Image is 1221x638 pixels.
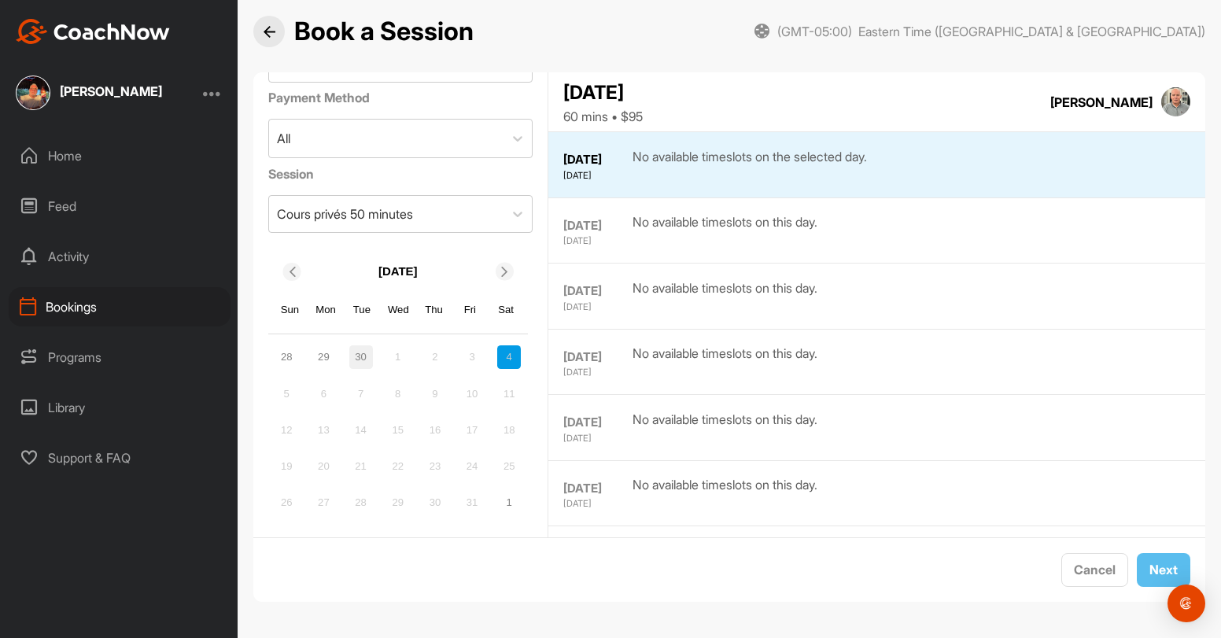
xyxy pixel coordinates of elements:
[633,475,817,511] div: No available timeslots on this day.
[497,382,521,405] div: Not available Saturday, October 11th, 2025
[16,19,170,44] img: CoachNow
[1168,585,1205,622] div: Open Intercom Messenger
[349,455,373,478] div: Not available Tuesday, October 21st, 2025
[563,151,629,169] div: [DATE]
[563,301,629,314] div: [DATE]
[349,419,373,442] div: Not available Tuesday, October 14th, 2025
[386,382,410,405] div: Not available Wednesday, October 8th, 2025
[60,85,162,98] div: [PERSON_NAME]
[388,300,408,320] div: Wed
[563,234,629,248] div: [DATE]
[563,79,643,107] div: [DATE]
[312,419,335,442] div: Not available Monday, October 13th, 2025
[273,344,523,517] div: month 2025-10
[9,438,231,478] div: Support & FAQ
[349,382,373,405] div: Not available Tuesday, October 7th, 2025
[563,432,629,445] div: [DATE]
[460,382,484,405] div: Not available Friday, October 10th, 2025
[275,419,298,442] div: Not available Sunday, October 12th, 2025
[16,76,50,110] img: square_643c256af92ddea038382738866253c9.jpg
[423,455,447,478] div: Not available Thursday, October 23rd, 2025
[386,455,410,478] div: Not available Wednesday, October 22nd, 2025
[268,164,533,183] label: Session
[349,491,373,514] div: Not available Tuesday, October 28th, 2025
[9,388,231,427] div: Library
[268,88,533,107] label: Payment Method
[1061,553,1128,587] button: Cancel
[563,414,629,432] div: [DATE]
[460,300,481,320] div: Fri
[1137,553,1190,587] button: Next
[423,419,447,442] div: Not available Thursday, October 16th, 2025
[563,366,629,379] div: [DATE]
[460,345,484,369] div: Not available Friday, October 3rd, 2025
[280,300,301,320] div: Sun
[497,491,521,514] div: Choose Saturday, November 1st, 2025
[312,382,335,405] div: Not available Monday, October 6th, 2025
[386,419,410,442] div: Not available Wednesday, October 15th, 2025
[460,491,484,514] div: Not available Friday, October 31st, 2025
[275,455,298,478] div: Not available Sunday, October 19th, 2025
[460,455,484,478] div: Not available Friday, October 24th, 2025
[312,491,335,514] div: Not available Monday, October 27th, 2025
[563,282,629,301] div: [DATE]
[423,491,447,514] div: Not available Thursday, October 30th, 2025
[275,382,298,405] div: Not available Sunday, October 5th, 2025
[563,217,629,235] div: [DATE]
[423,345,447,369] div: Not available Thursday, October 2nd, 2025
[424,300,445,320] div: Thu
[563,169,629,183] div: [DATE]
[633,147,867,183] div: No available timeslots on the selected day.
[9,337,231,377] div: Programs
[497,455,521,478] div: Not available Saturday, October 25th, 2025
[633,212,817,248] div: No available timeslots on this day.
[275,491,298,514] div: Not available Sunday, October 26th, 2025
[386,345,410,369] div: Not available Wednesday, October 1st, 2025
[423,382,447,405] div: Not available Thursday, October 9th, 2025
[563,107,643,126] div: 60 mins • $95
[9,186,231,226] div: Feed
[9,287,231,326] div: Bookings
[294,17,474,47] h2: Book a Session
[633,344,817,379] div: No available timeslots on this day.
[9,136,231,175] div: Home
[312,455,335,478] div: Not available Monday, October 20th, 2025
[264,26,275,38] img: Back
[563,480,629,498] div: [DATE]
[1074,562,1116,577] span: Cancel
[277,205,413,223] div: Cours privés 50 minutes
[378,263,418,281] p: [DATE]
[349,345,373,369] div: Choose Tuesday, September 30th, 2025
[563,349,629,367] div: [DATE]
[9,237,231,276] div: Activity
[1161,87,1191,117] img: square_9a8d79f53978eb7ce5595326225143df.jpg
[633,278,817,314] div: No available timeslots on this day.
[460,419,484,442] div: Not available Friday, October 17th, 2025
[858,23,1205,40] span: Eastern Time ([GEOGRAPHIC_DATA] & [GEOGRAPHIC_DATA])
[497,419,521,442] div: Not available Saturday, October 18th, 2025
[277,129,290,148] div: All
[496,300,516,320] div: Sat
[777,23,852,40] span: (GMT-05:00)
[386,491,410,514] div: Not available Wednesday, October 29th, 2025
[312,345,335,369] div: Choose Monday, September 29th, 2025
[315,300,336,320] div: Mon
[563,497,629,511] div: [DATE]
[1050,93,1153,112] div: [PERSON_NAME]
[497,345,521,369] div: Not available Saturday, October 4th, 2025
[633,410,817,445] div: No available timeslots on this day.
[352,300,372,320] div: Tue
[1149,562,1178,577] span: Next
[275,345,298,369] div: Choose Sunday, September 28th, 2025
